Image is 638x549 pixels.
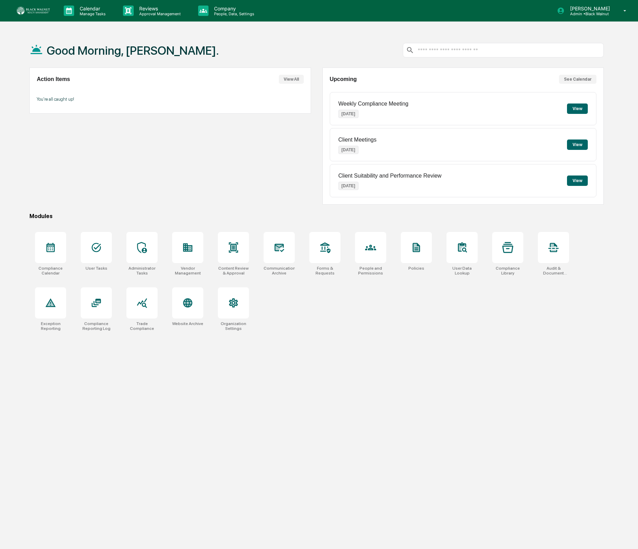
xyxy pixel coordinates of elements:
div: Vendor Management [172,266,203,276]
div: Content Review & Approval [218,266,249,276]
div: Website Archive [172,321,203,326]
p: Admin • Black Walnut [565,11,613,16]
div: Exception Reporting [35,321,66,331]
div: People and Permissions [355,266,386,276]
h1: Good Morning, [PERSON_NAME]. [47,44,219,57]
button: View [567,175,588,186]
div: Communications Archive [264,266,295,276]
div: Administrator Tasks [126,266,158,276]
p: Client Meetings [338,137,376,143]
button: View All [279,75,304,84]
p: [PERSON_NAME] [565,6,613,11]
div: User Tasks [86,266,107,271]
iframe: Open customer support [616,526,635,545]
div: Organization Settings [218,321,249,331]
p: [DATE] [338,182,358,190]
p: Weekly Compliance Meeting [338,101,408,107]
p: [DATE] [338,110,358,118]
div: Compliance Reporting Log [81,321,112,331]
p: Client Suitability and Performance Review [338,173,442,179]
p: [DATE] [338,146,358,154]
p: People, Data, Settings [209,11,258,16]
h2: Upcoming [330,76,357,82]
button: View [567,103,588,114]
p: Approval Management [134,11,184,16]
p: Reviews [134,6,184,11]
button: See Calendar [559,75,596,84]
div: Forms & Requests [309,266,340,276]
div: Policies [408,266,424,271]
div: Compliance Calendar [35,266,66,276]
div: User Data Lookup [446,266,478,276]
button: View [567,139,588,150]
div: Modules [29,213,604,219]
h2: Action Items [37,76,70,82]
p: You're all caught up! [37,97,303,102]
div: Compliance Library [492,266,523,276]
div: Audit & Document Logs [538,266,569,276]
div: Trade Compliance [126,321,158,331]
p: Manage Tasks [74,11,109,16]
img: logo [17,7,50,15]
p: Company [209,6,258,11]
p: Calendar [74,6,109,11]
